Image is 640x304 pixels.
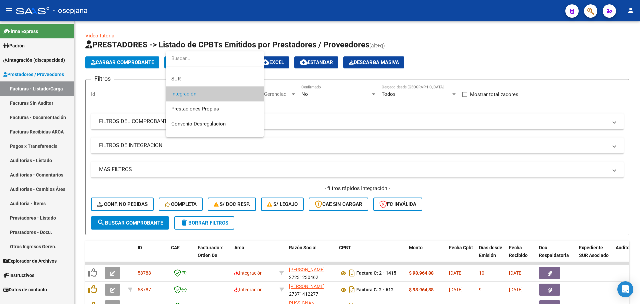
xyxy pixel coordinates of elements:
[171,121,226,127] span: Convenio Desregulacion
[171,106,219,112] span: Prestaciones Propias
[171,91,196,97] span: Integración
[171,76,181,82] span: SUR
[171,136,186,142] span: Capita
[617,281,633,297] div: Open Intercom Messenger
